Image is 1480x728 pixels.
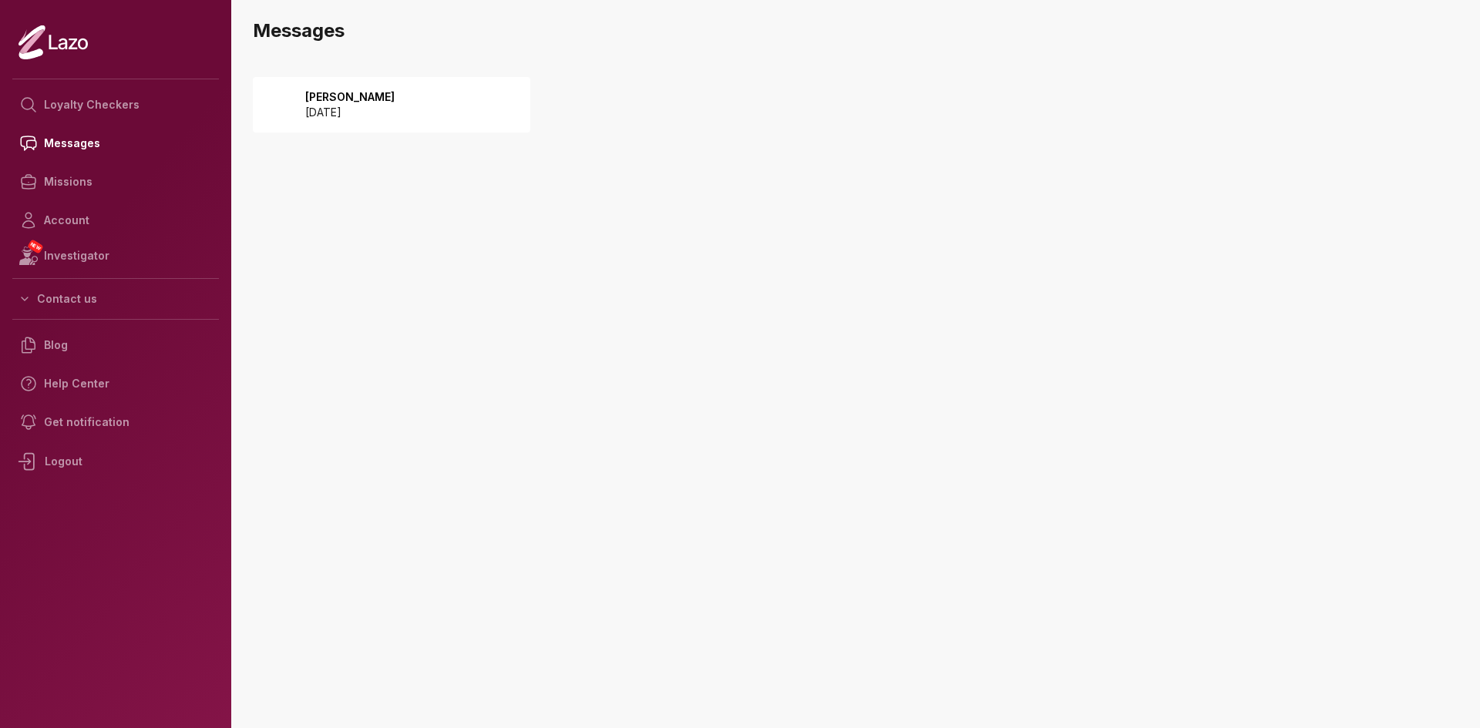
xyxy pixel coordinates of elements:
p: [DATE] [305,105,395,120]
a: Help Center [12,364,219,403]
a: NEWInvestigator [12,240,219,272]
a: Messages [12,124,219,163]
a: Loyalty Checkers [12,86,219,124]
p: [PERSON_NAME] [305,89,395,105]
a: Blog [12,326,219,364]
a: Get notification [12,403,219,441]
span: NEW [27,239,44,254]
a: Account [12,201,219,240]
div: Logout [12,441,219,481]
button: Contact us [12,285,219,313]
h3: Messages [253,18,1468,43]
a: Missions [12,163,219,201]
